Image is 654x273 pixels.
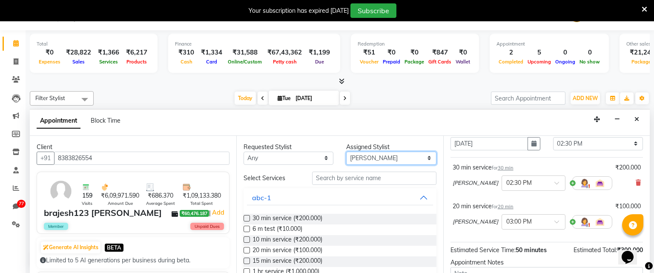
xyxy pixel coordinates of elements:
span: Package [402,59,426,65]
span: ₹300.000 [617,246,643,254]
span: 20 min service (₹100.000) [252,246,322,256]
div: abc-1 [252,193,271,203]
button: ADD NEW [571,92,600,104]
span: Unpaid Dues [190,223,224,230]
input: Search by service name [312,172,436,185]
div: ₹0 [381,48,402,57]
span: 20 min [498,204,513,210]
button: abc-1 [247,190,433,205]
button: +91 [37,152,54,165]
div: Finance [175,40,333,48]
div: ₹1,199 [305,48,333,57]
div: 30 min service [453,163,513,172]
span: 50 minutes [516,246,547,254]
span: Tue [275,95,293,101]
span: Estimated Service Time: [450,246,516,254]
span: Today [235,92,256,105]
div: 2 [496,48,525,57]
div: ₹847 [426,48,453,57]
div: Requested Stylist [244,143,333,152]
input: yyyy-mm-dd [450,137,528,150]
span: [PERSON_NAME] [453,218,498,226]
span: 6 m test (₹10.000) [252,224,302,235]
div: ₹31,588 [226,48,264,57]
div: 0 [577,48,602,57]
img: avatar [49,179,73,204]
span: Voucher [358,59,381,65]
span: | [209,207,226,218]
div: ₹0 [402,48,426,57]
span: Sales [70,59,87,65]
span: BETA [105,244,123,252]
span: Block Time [91,117,120,124]
span: Completed [496,59,525,65]
button: Generate AI Insights [41,241,100,253]
span: Member [44,223,68,230]
div: Your subscription has expired [DATE] [249,6,349,15]
input: Search Appointment [491,92,565,105]
div: ₹28,822 [63,48,95,57]
span: 15 min service (₹200.000) [252,256,322,267]
div: ₹1,334 [198,48,226,57]
small: for [492,204,513,210]
span: Prepaid [381,59,402,65]
div: Appointment Notes [450,258,643,267]
div: Appointment [496,40,602,48]
span: Gift Cards [426,59,453,65]
div: ₹51 [358,48,381,57]
iframe: chat widget [618,239,645,264]
input: Search by Name/Mobile/Email/Code [54,152,229,165]
span: Services [97,59,120,65]
span: ₹60,476.187 [180,210,209,217]
div: Client [37,143,229,152]
span: Due [313,59,326,65]
span: Estimated Total: [574,246,617,254]
div: Redemption [358,40,472,48]
span: 159 [82,191,92,200]
span: ₹6,09,971.590 [101,191,139,200]
img: Interior.png [595,217,605,227]
div: Total [37,40,151,48]
span: Filter Stylist [35,95,65,101]
span: No show [577,59,602,65]
div: ₹100.000 [615,202,641,211]
span: Ongoing [553,59,577,65]
span: Petty cash [271,59,299,65]
img: Hairdresser.png [579,217,590,227]
span: [PERSON_NAME] [453,179,498,187]
span: Cash [178,59,195,65]
div: ₹310 [175,48,198,57]
a: 77 [3,200,23,214]
a: Add [211,207,226,218]
div: 5 [525,48,553,57]
button: Close [631,113,643,126]
div: Assigned Stylist [346,143,436,152]
span: 30 min [498,165,513,171]
span: ₹1,09,133.380 [183,191,221,200]
span: Appointment [37,113,80,129]
div: ₹0 [37,48,63,57]
div: brajesh123 [PERSON_NAME] [44,207,162,219]
span: 77 [17,200,26,208]
span: Average Spent [146,200,175,207]
span: Amount Due [108,200,133,207]
button: Subscribe [350,3,396,18]
span: Card [204,59,219,65]
div: ₹6,217 [123,48,151,57]
span: Visits [82,200,92,207]
div: ₹1,366 [95,48,123,57]
div: ₹200.000 [615,163,641,172]
div: 0 [553,48,577,57]
span: Online/Custom [226,59,264,65]
img: Hairdresser.png [579,178,590,188]
span: Expenses [37,59,63,65]
img: Interior.png [595,178,605,188]
span: Total Spent [190,200,213,207]
small: for [492,165,513,171]
div: Limited to 5 AI generations per business during beta. [40,256,226,265]
span: Upcoming [525,59,553,65]
span: Products [124,59,149,65]
span: ADD NEW [573,95,598,101]
div: ₹67,43,362 [264,48,305,57]
span: ₹686.370 [148,191,173,200]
